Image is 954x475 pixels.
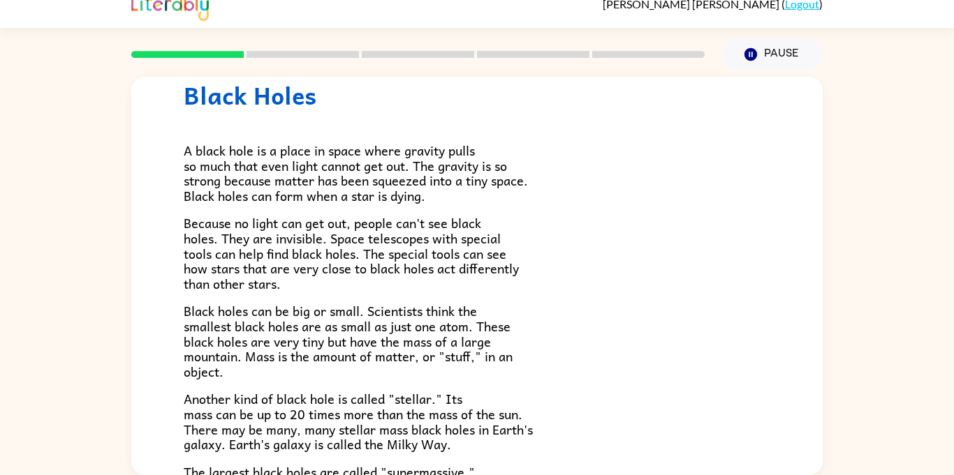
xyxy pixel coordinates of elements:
[184,301,513,381] span: Black holes can be big or small. Scientists think the smallest black holes are as small as just o...
[184,140,528,206] span: A black hole is a place in space where gravity pulls so much that even light cannot get out. The ...
[184,213,519,293] span: Because no light can get out, people can't see black holes. They are invisible. Space telescopes ...
[184,81,770,110] h1: Black Holes
[184,389,533,454] span: Another kind of black hole is called "stellar." Its mass can be up to 20 times more than the mass...
[721,38,823,70] button: Pause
